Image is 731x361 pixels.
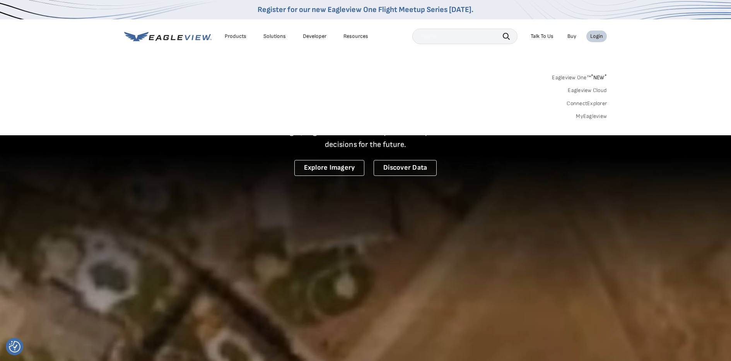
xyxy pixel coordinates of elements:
[591,74,607,81] span: NEW
[412,29,518,44] input: Search
[343,33,368,40] div: Resources
[9,341,20,352] button: Consent Preferences
[9,341,20,352] img: Revisit consent button
[374,160,437,176] a: Discover Data
[576,113,607,120] a: MyEagleview
[568,87,607,94] a: Eagleview Cloud
[567,33,576,40] a: Buy
[303,33,326,40] a: Developer
[531,33,553,40] div: Talk To Us
[590,33,603,40] div: Login
[263,33,286,40] div: Solutions
[294,160,365,176] a: Explore Imagery
[567,100,607,107] a: ConnectExplorer
[225,33,246,40] div: Products
[552,72,607,81] a: Eagleview One™*NEW*
[258,5,473,14] a: Register for our new Eagleview One Flight Meetup Series [DATE].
